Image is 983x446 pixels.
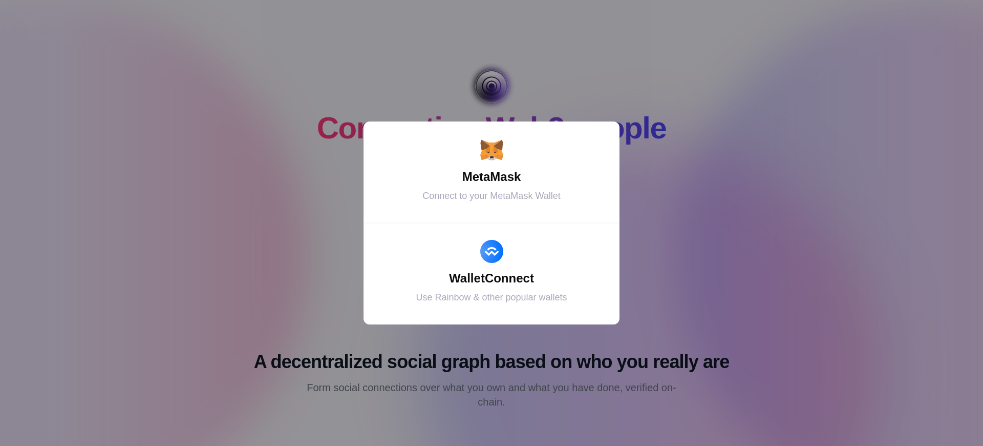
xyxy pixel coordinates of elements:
div: WalletConnect [376,269,607,288]
div: MetaMask [376,168,607,186]
img: MetaMask [480,138,503,161]
div: Use Rainbow & other popular wallets [376,291,607,305]
img: WalletConnect [480,240,503,263]
div: Connect to your MetaMask Wallet [376,189,607,203]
